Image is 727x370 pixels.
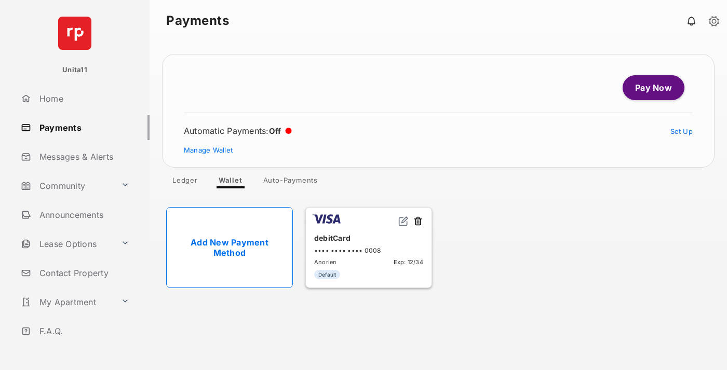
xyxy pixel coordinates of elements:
[394,258,423,266] span: Exp: 12/34
[269,126,281,136] span: Off
[184,146,233,154] a: Manage Wallet
[314,229,423,246] div: debitCard
[255,176,326,188] a: Auto-Payments
[17,173,117,198] a: Community
[17,202,150,227] a: Announcements
[314,258,337,266] span: Anorien
[17,290,117,314] a: My Apartment
[670,127,693,135] a: Set Up
[17,319,150,344] a: F.A.Q.
[17,231,117,256] a: Lease Options
[314,246,423,254] div: •••• •••• •••• 0008
[184,126,292,136] div: Automatic Payments :
[17,86,150,111] a: Home
[62,65,87,75] p: Unita11
[164,176,206,188] a: Ledger
[17,144,150,169] a: Messages & Alerts
[398,216,409,226] img: svg+xml;base64,PHN2ZyB2aWV3Qm94PSIwIDAgMjQgMjQiIHdpZHRoPSIxNiIgaGVpZ2h0PSIxNiIgZmlsbD0ibm9uZSIgeG...
[166,207,293,288] a: Add New Payment Method
[210,176,251,188] a: Wallet
[17,115,150,140] a: Payments
[17,261,150,285] a: Contact Property
[58,17,91,50] img: svg+xml;base64,PHN2ZyB4bWxucz0iaHR0cDovL3d3dy53My5vcmcvMjAwMC9zdmciIHdpZHRoPSI2NCIgaGVpZ2h0PSI2NC...
[166,15,229,27] strong: Payments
